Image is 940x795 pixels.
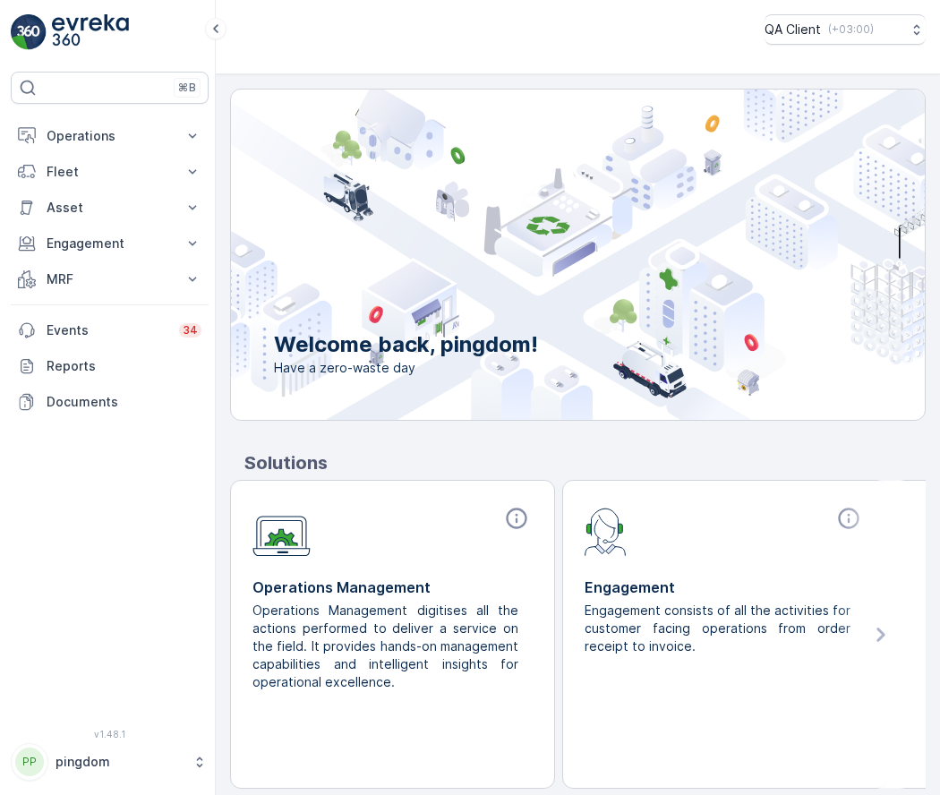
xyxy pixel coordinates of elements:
[150,90,925,420] img: city illustration
[15,748,44,776] div: PP
[52,14,129,50] img: logo_light-DOdMpM7g.png
[11,348,209,384] a: Reports
[11,312,209,348] a: Events34
[47,321,168,339] p: Events
[11,14,47,50] img: logo
[274,330,538,359] p: Welcome back, pingdom!
[11,729,209,739] span: v 1.48.1
[11,743,209,781] button: PPpingdom
[47,270,173,288] p: MRF
[585,506,627,556] img: module-icon
[765,21,821,38] p: QA Client
[183,323,198,338] p: 34
[585,602,850,655] p: Engagement consists of all the activities for customer facing operations from order receipt to in...
[47,235,173,252] p: Engagement
[47,127,173,145] p: Operations
[585,577,865,598] p: Engagement
[11,154,209,190] button: Fleet
[178,81,196,95] p: ⌘B
[252,577,533,598] p: Operations Management
[244,449,926,476] p: Solutions
[11,261,209,297] button: MRF
[274,359,538,377] span: Have a zero-waste day
[252,506,311,557] img: module-icon
[47,163,173,181] p: Fleet
[11,226,209,261] button: Engagement
[56,753,184,771] p: pingdom
[828,22,874,37] p: ( +03:00 )
[765,14,926,45] button: QA Client(+03:00)
[11,190,209,226] button: Asset
[252,602,518,691] p: Operations Management digitises all the actions performed to deliver a service on the field. It p...
[47,199,173,217] p: Asset
[11,384,209,420] a: Documents
[47,393,201,411] p: Documents
[47,357,201,375] p: Reports
[11,118,209,154] button: Operations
